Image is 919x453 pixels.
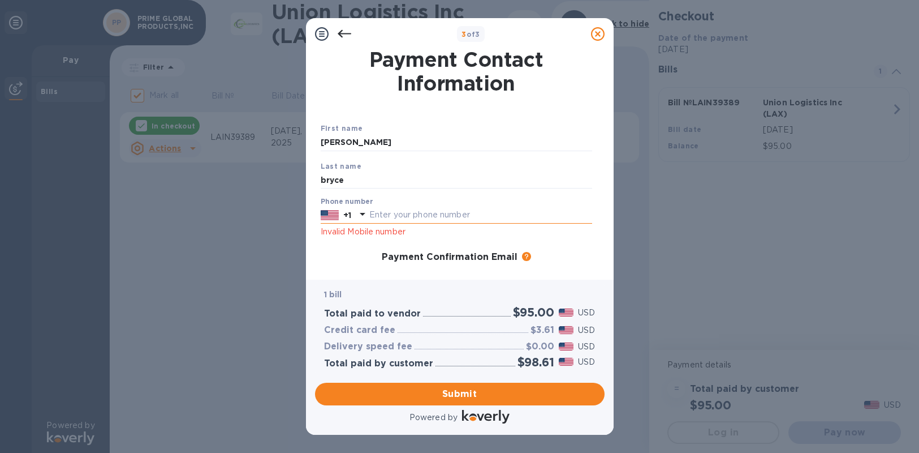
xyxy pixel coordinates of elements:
[513,305,554,319] h2: $95.00
[321,209,339,221] img: US
[315,383,605,405] button: Submit
[530,325,554,336] h3: $3.61
[321,48,592,95] h1: Payment Contact Information
[343,210,351,221] p: +1
[321,162,362,170] b: Last name
[321,124,363,133] b: First name
[321,134,592,151] input: Enter your first name
[559,309,574,317] img: USD
[578,341,595,353] p: USD
[578,307,595,319] p: USD
[409,412,458,424] p: Powered by
[559,343,574,351] img: USD
[462,410,510,424] img: Logo
[382,252,517,263] h3: Payment Confirmation Email
[578,356,595,368] p: USD
[324,309,421,319] h3: Total paid to vendor
[517,355,554,369] h2: $98.61
[578,324,595,336] p: USD
[559,358,574,366] img: USD
[321,172,592,189] input: Enter your last name
[526,341,554,352] h3: $0.00
[559,326,574,334] img: USD
[321,225,592,238] p: Invalid Mobile number
[324,358,433,369] h3: Total paid by customer
[461,30,480,39] b: of 3
[324,387,596,401] span: Submit
[324,290,342,299] b: 1 bill
[461,30,466,39] span: 3
[324,325,395,336] h3: Credit card fee
[369,207,592,224] input: Enter your phone number
[321,199,373,206] label: Phone number
[324,341,412,352] h3: Delivery speed fee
